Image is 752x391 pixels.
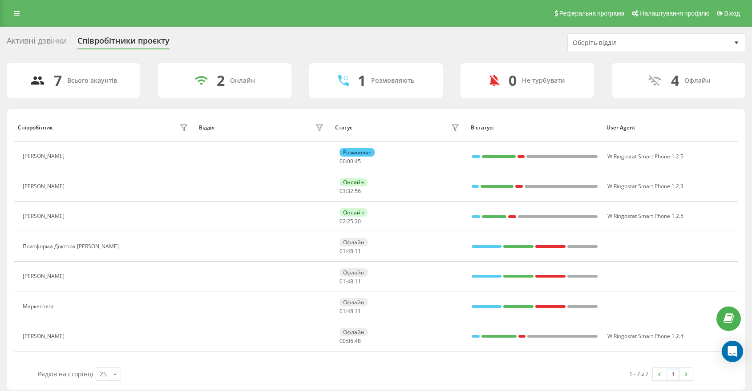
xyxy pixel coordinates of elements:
div: : : [340,278,361,285]
span: 56 [355,187,361,195]
div: 7 [54,72,62,89]
div: : : [340,188,361,194]
div: : : [340,158,361,165]
div: [PERSON_NAME] [23,213,67,219]
div: : : [340,338,361,344]
span: Реферальна програма [559,10,625,17]
span: 00 [347,157,353,165]
div: Офлайн [340,328,368,336]
div: Онлайн [230,77,255,85]
div: Офлайн [684,77,710,85]
span: 11 [355,278,361,285]
span: Рядків на сторінці [38,370,93,378]
span: 06 [347,337,353,345]
span: 48 [355,337,361,345]
div: Оберіть відділ [573,39,679,47]
div: Співробітник [18,125,53,131]
div: Онлайн [340,208,368,217]
div: 4 [671,72,679,89]
div: : : [340,248,361,254]
span: 03 [340,187,346,195]
span: 32 [347,187,353,195]
div: Офлайн [340,238,368,246]
div: [PERSON_NAME] [23,153,67,159]
div: [PERSON_NAME] [23,333,67,339]
div: : : [340,218,361,225]
span: W Ringostat Smart Phone 1.2.3 [607,182,683,190]
div: 1 [358,72,366,89]
div: Маркетолог [23,303,56,310]
span: 48 [347,247,353,255]
div: В статусі [471,125,598,131]
span: 48 [347,278,353,285]
span: W Ringostat Smart Phone 1.2.4 [607,332,683,340]
span: 02 [340,218,346,225]
div: Платформа Доктора [PERSON_NAME] [23,243,121,250]
span: Налаштування профілю [640,10,709,17]
div: Open Intercom Messenger [722,341,743,362]
div: 0 [509,72,517,89]
div: 25 [100,370,107,379]
span: 11 [355,307,361,315]
div: User Agent [606,125,734,131]
div: [PERSON_NAME] [23,183,67,189]
span: 48 [347,307,353,315]
span: 00 [340,157,346,165]
div: [PERSON_NAME] [23,273,67,279]
div: Всього акаунтів [67,77,117,85]
span: 25 [347,218,353,225]
span: 45 [355,157,361,165]
span: 01 [340,247,346,255]
div: Активні дзвінки [7,36,67,50]
span: 00 [340,337,346,345]
div: 1 - 7 з 7 [629,369,648,378]
div: Офлайн [340,268,368,277]
span: Вихід [724,10,740,17]
div: Статус [335,125,352,131]
span: W Ringostat Smart Phone 1.2.5 [607,153,683,160]
div: : : [340,308,361,314]
a: 1 [666,368,679,380]
div: Розмовляють [371,77,414,85]
div: Не турбувати [522,77,565,85]
div: 2 [217,72,225,89]
div: Онлайн [340,178,368,186]
div: Розмовляє [340,148,375,157]
div: Офлайн [340,298,368,306]
span: 11 [355,247,361,255]
span: 01 [340,307,346,315]
div: Відділ [199,125,214,131]
span: W Ringostat Smart Phone 1.2.5 [607,212,683,220]
span: 20 [355,218,361,225]
span: 01 [340,278,346,285]
div: Співробітники проєкту [77,36,170,50]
